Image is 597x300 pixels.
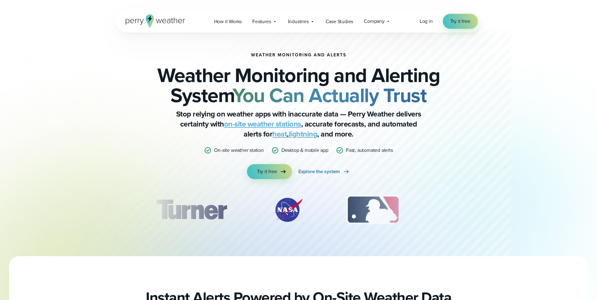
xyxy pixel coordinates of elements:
[214,18,242,25] span: How it Works
[450,18,470,25] span: Try it free
[298,164,350,179] a: Explore the system
[233,80,427,110] strong: You Can Actually Trust
[288,18,309,25] span: Industries
[247,164,292,179] a: Try it free
[289,128,317,140] a: lightning
[340,194,406,225] div: 3 of 12
[224,118,301,130] a: on-site weather stations
[281,147,328,154] p: Desktop & mobile app
[147,194,236,225] img: Turner-Construction_1.svg
[420,18,433,25] a: Log in
[340,194,406,225] img: MLB.svg
[147,65,450,105] h2: Weather Monitoring and Alerting System
[209,15,247,28] a: How it Works
[443,14,478,29] a: Try it free
[251,53,346,58] h1: Weather Monitoring and Alerts
[252,18,271,25] span: Features
[364,18,385,25] span: Company
[147,194,450,229] div: slideshow
[326,18,353,25] span: Case Studies
[147,194,236,225] div: 1 of 12
[266,194,310,225] div: 2 of 12
[266,194,310,225] img: NASA.svg
[272,128,287,140] a: heat
[436,194,486,225] div: 4 of 12
[173,109,424,139] p: Stop relying on weather apps with inaccurate data — Perry Weather delivers certainty with , accur...
[436,194,486,225] img: PGA.svg
[320,15,359,28] a: Case Studies
[214,147,264,154] p: On-site weather station
[346,147,393,154] p: Fast, automated alerts
[298,168,340,175] span: Explore the system
[257,168,277,175] span: Try it free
